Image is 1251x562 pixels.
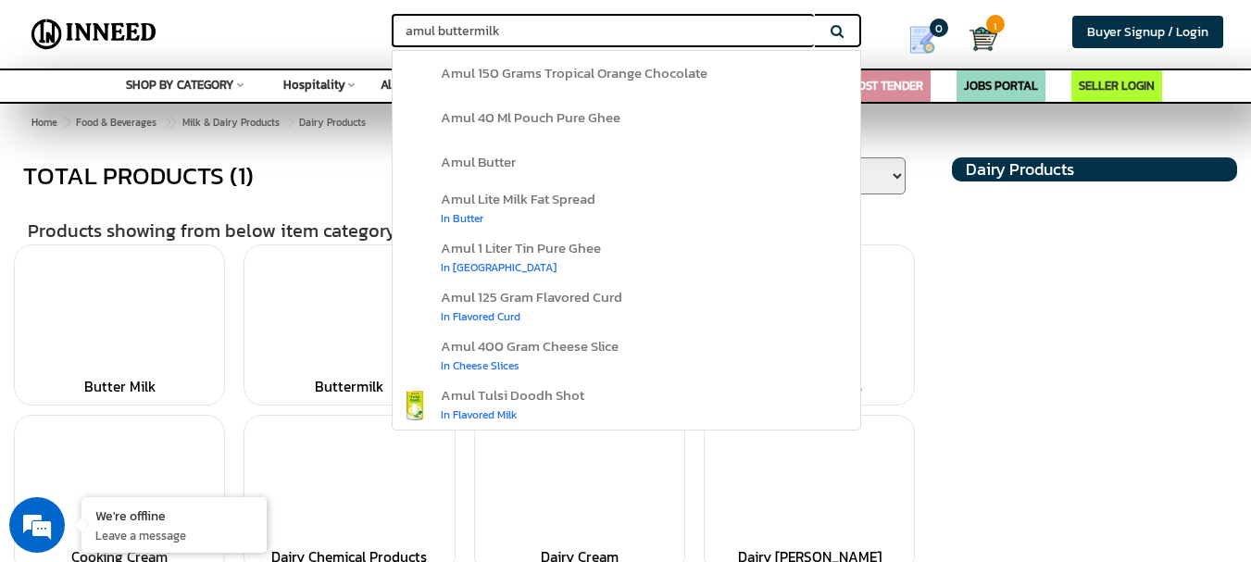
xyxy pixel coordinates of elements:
[970,19,982,59] a: Cart 1
[393,184,860,233] a: amul lite milk fat spreadin butter
[930,19,948,37] span: 0
[441,151,516,172] span: amul butter
[888,19,970,61] a: my Quotes 0
[393,51,860,95] a: amul 150 grams tropical orange chocolate
[14,157,254,194] div: TOTAL PRODUCTS (1)
[95,527,253,543] p: Leave a message
[1072,16,1223,48] a: Buyer Signup / Login
[31,111,78,121] img: logo_Zg8I0qSkbAqR2WFHt3p6CTuqpyXMFPubPcD2OT02zFN43Cy9FUNNG3NEPhM_Q1qe_.png
[986,15,1005,33] span: 1
[1087,22,1208,42] span: Buyer Signup / Login
[315,376,383,397] a: Buttermilk
[76,115,156,130] span: Food & Beverages
[182,115,280,130] span: Milk & Dairy Products
[84,376,156,397] a: Butter Milk
[970,25,997,53] img: Cart
[64,115,69,130] span: >
[145,349,235,362] em: Driven by SalesIQ
[393,95,860,140] a: amul 40 ml pouch pure ghee
[96,104,311,128] div: Leave a message
[72,111,160,133] a: Food & Beverages
[286,111,295,133] span: >
[39,165,323,352] span: We are offline. Please leave us a message.
[393,233,860,282] a: amul 1 liter tin pure gheein [GEOGRAPHIC_DATA]
[441,335,619,356] span: amul 400 gram cheese slice
[441,355,619,373] div: in cheese slices
[441,286,622,307] span: amul 125 gram flavored curd
[441,256,601,275] div: in [GEOGRAPHIC_DATA]
[9,369,353,434] textarea: Type your message and click 'Submit'
[126,76,234,94] span: SHOP BY CATEGORY
[163,111,172,133] span: >
[28,111,61,133] a: Home
[392,14,814,47] input: Search for Brands, Products, Sellers, Manufacturers...
[95,506,253,524] div: We're offline
[393,282,860,331] a: amul 125 gram flavored curdin flavored curd
[441,62,707,83] span: amul 150 grams tropical orange chocolate
[441,106,620,128] span: amul 40 ml pouch pure ghee
[393,140,860,184] a: amul butter
[964,77,1038,94] a: JOBS PORTAL
[271,434,336,459] em: Submit
[908,26,936,54] img: Show My Quotes
[441,188,595,209] span: amul lite milk fat spread
[441,404,584,422] div: in flavored milk
[25,11,163,57] img: Inneed.Market
[179,111,283,133] a: Milk & Dairy Products
[14,157,924,244] div: Products showing from below item category >>
[441,237,601,258] span: amul 1 liter tin pure ghee
[441,384,584,406] span: amul tulsi doodh shot
[128,350,141,361] img: salesiqlogo_leal7QplfZFryJ6FIlVepeu7OftD7mt8q6exU6-34PB8prfIgodN67KcxXM9Y7JQ_.png
[283,76,345,94] span: Hospitality
[304,9,348,54] div: Minimize live chat window
[393,381,860,430] a: amul tulsi doodh shotin flavored milk
[72,115,366,130] span: Dairy Products
[381,76,437,94] span: All Brands
[850,77,923,94] a: POST TENDER
[966,156,1074,181] span: Dairy Products
[441,306,622,324] div: in flavored curd
[1079,77,1155,94] a: SELLER LOGIN
[441,207,595,226] div: in butter
[393,331,860,381] a: amul 400 gram cheese slicein cheese slices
